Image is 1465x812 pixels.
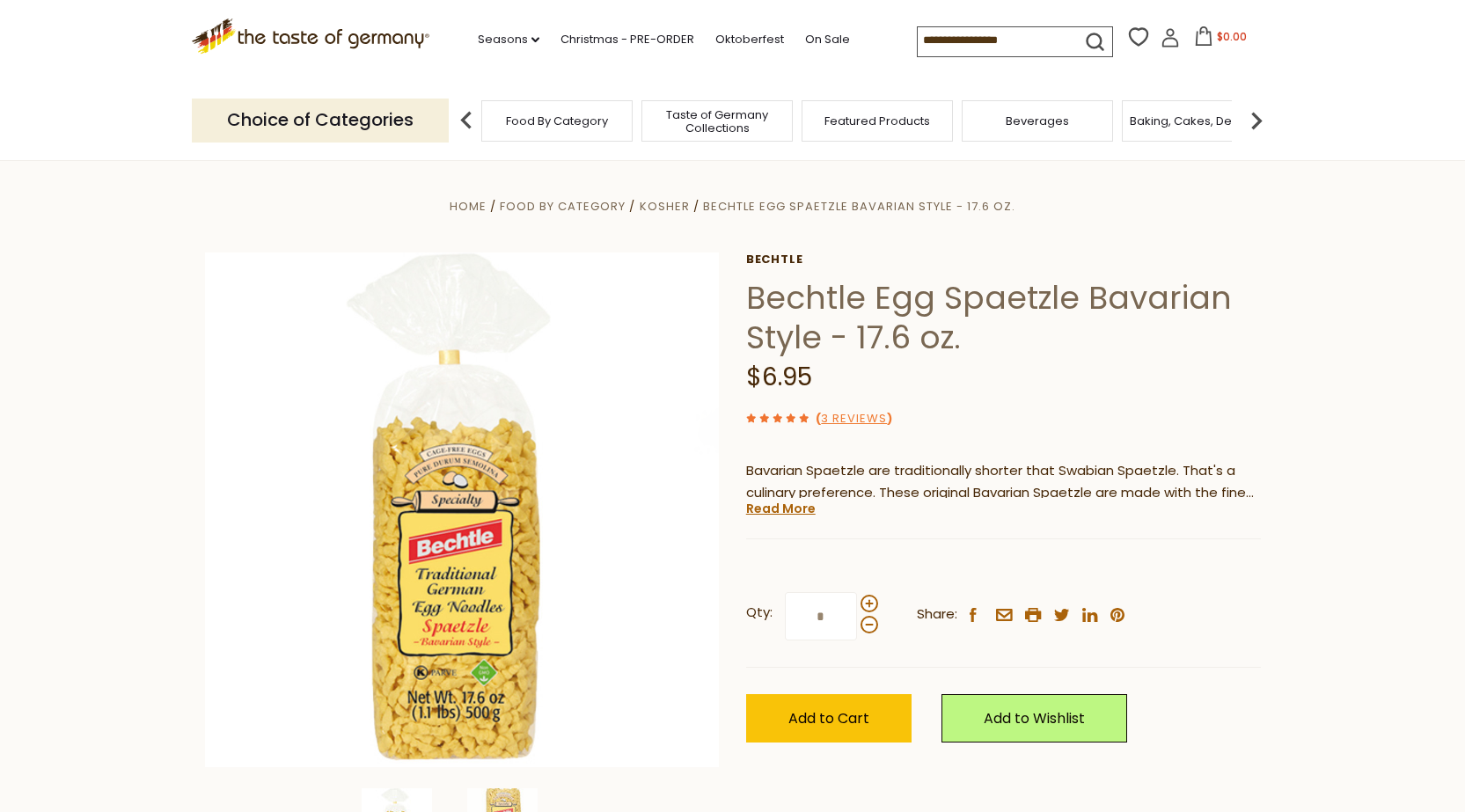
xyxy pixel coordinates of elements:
[746,602,773,624] strong: Qty:
[746,694,912,743] button: Add to Cart
[816,410,892,427] span: ( )
[821,410,887,428] a: 3 Reviews
[805,30,850,49] a: On Sale
[647,108,787,135] a: Taste of Germany Collections
[824,114,930,128] a: Featured Products
[500,198,626,215] a: Food By Category
[746,360,812,394] span: $6.95
[506,114,608,128] a: Food By Category
[746,278,1261,357] h1: Bechtle Egg Spaetzle Bavarian Style - 17.6 oz.
[917,604,957,625] span: Share:
[1239,103,1274,138] img: next arrow
[205,252,720,767] img: Bechtle Egg Spaetzle Bavarian Style - 17.6 oz.
[746,252,1261,267] a: Bechtle
[449,103,484,138] img: previous arrow
[560,30,694,49] a: Christmas - PRE-ORDER
[788,708,869,728] span: Add to Cart
[746,460,1261,504] p: Bavarian Spaetzle are traditionally shorter that Swabian Spaetzle. That's a culinary preference. ...
[941,694,1127,743] a: Add to Wishlist
[1217,29,1247,44] span: $0.00
[715,30,784,49] a: Oktoberfest
[192,99,449,142] p: Choice of Categories
[1130,114,1266,128] a: Baking, Cakes, Desserts
[478,30,539,49] a: Seasons
[703,198,1015,215] a: Bechtle Egg Spaetzle Bavarian Style - 17.6 oz.
[640,198,690,215] a: Kosher
[746,500,816,517] a: Read More
[1183,26,1258,53] button: $0.00
[450,198,487,215] a: Home
[785,592,857,640] input: Qty:
[1006,114,1069,128] a: Beverages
